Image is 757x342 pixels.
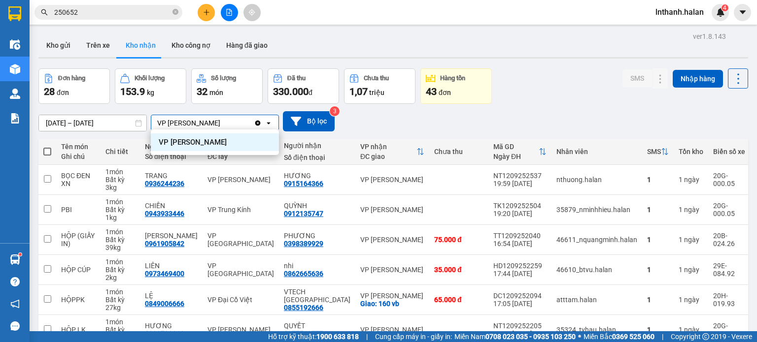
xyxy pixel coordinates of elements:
[434,266,483,274] div: 35.000 đ
[105,318,135,326] div: 1 món
[642,139,674,165] th: Toggle SortBy
[647,296,669,304] div: 1
[369,89,384,96] span: triệu
[145,292,198,300] div: LỆ
[61,266,96,274] div: HỘP CÚP
[145,262,198,270] div: LIÊN
[105,168,135,176] div: 1 món
[647,326,669,334] div: 1
[44,86,55,97] span: 28
[207,232,274,248] div: VP [GEOGRAPHIC_DATA]
[344,68,415,104] button: Chưa thu1,07 triệu
[284,288,350,304] div: VTECH TN
[207,326,274,334] div: VP [PERSON_NAME]
[221,4,238,21] button: file-add
[105,244,135,251] div: 39 kg
[191,68,263,104] button: Số lượng32món
[454,331,576,342] span: Miền Nam
[647,148,661,155] div: SMS
[493,292,547,300] div: DC1209252094
[10,89,20,99] img: warehouse-icon
[265,119,273,127] svg: open
[198,4,215,21] button: plus
[493,322,547,330] div: NT1209252205
[226,9,233,16] span: file-add
[662,331,663,342] span: |
[61,153,96,160] div: Ghi chú
[738,8,747,17] span: caret-down
[57,89,69,96] span: đơn
[734,4,751,21] button: caret-down
[647,236,669,244] div: 1
[684,176,699,184] span: ngày
[105,326,135,334] div: Bất kỳ
[493,262,547,270] div: HD1209252259
[145,202,198,210] div: CHIẾN
[556,148,637,155] div: Nhân viên
[54,7,171,18] input: Tìm tên, số ĐT hoặc mã đơn
[434,236,483,244] div: 75.000 đ
[284,172,350,180] div: HƯƠNG
[41,9,48,16] span: search
[145,143,198,151] div: Người gửi
[105,274,135,281] div: 2 kg
[105,258,135,266] div: 1 món
[145,330,184,338] div: 0989788218
[209,89,223,96] span: món
[105,214,135,221] div: 1 kg
[105,296,135,304] div: Bất kỳ
[61,232,96,248] div: HỘP (GIẤY IN)
[702,333,709,340] span: copyright
[145,180,184,187] div: 0936244236
[159,137,227,147] span: VP [PERSON_NAME]
[145,153,198,160] div: Số điện thoại
[684,236,699,244] span: ngày
[284,232,350,240] div: PHƯƠNG
[723,4,726,11] span: 4
[440,75,465,82] div: Hàng tồn
[360,206,424,214] div: VP [PERSON_NAME]
[105,266,135,274] div: Bất kỳ
[243,4,261,21] button: aim
[556,236,637,244] div: 46611_nquangminh.halan
[493,210,547,218] div: 19:20 [DATE]
[488,139,551,165] th: Toggle SortBy
[713,172,745,187] div: 20G-000.05
[248,9,255,16] span: aim
[10,113,20,124] img: solution-icon
[493,232,547,240] div: TT1209252040
[287,75,306,82] div: Đã thu
[493,180,547,187] div: 19:59 [DATE]
[622,69,652,87] button: SMS
[355,139,429,165] th: Toggle SortBy
[360,266,424,274] div: VP [PERSON_NAME]
[39,115,146,131] input: Select a date range.
[145,300,184,308] div: 0849006666
[309,89,312,96] span: đ
[679,148,703,155] div: Tồn kho
[105,288,135,296] div: 1 món
[578,335,581,339] span: ⚪️
[366,331,368,342] span: |
[105,176,135,184] div: Bất kỳ
[105,184,135,191] div: 3 kg
[679,206,703,214] div: 1
[647,206,669,214] div: 1
[172,9,178,15] span: close-circle
[713,292,745,308] div: 20H-019.93
[679,236,703,244] div: 1
[284,154,350,161] div: Số điện thoại
[360,292,424,300] div: VP [PERSON_NAME]
[147,89,154,96] span: kg
[485,333,576,341] strong: 0708 023 035 - 0935 103 250
[145,322,198,330] div: HƯƠNG
[648,6,712,18] span: lnthanh.halan
[207,153,266,160] div: ĐC lấy
[493,240,547,248] div: 16:54 [DATE]
[283,111,335,131] button: Bộ lọc
[145,172,198,180] div: TRANG
[330,106,340,116] sup: 3
[207,262,274,278] div: VP [GEOGRAPHIC_DATA]
[284,202,350,210] div: QUỲNH
[8,6,21,21] img: logo-vxr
